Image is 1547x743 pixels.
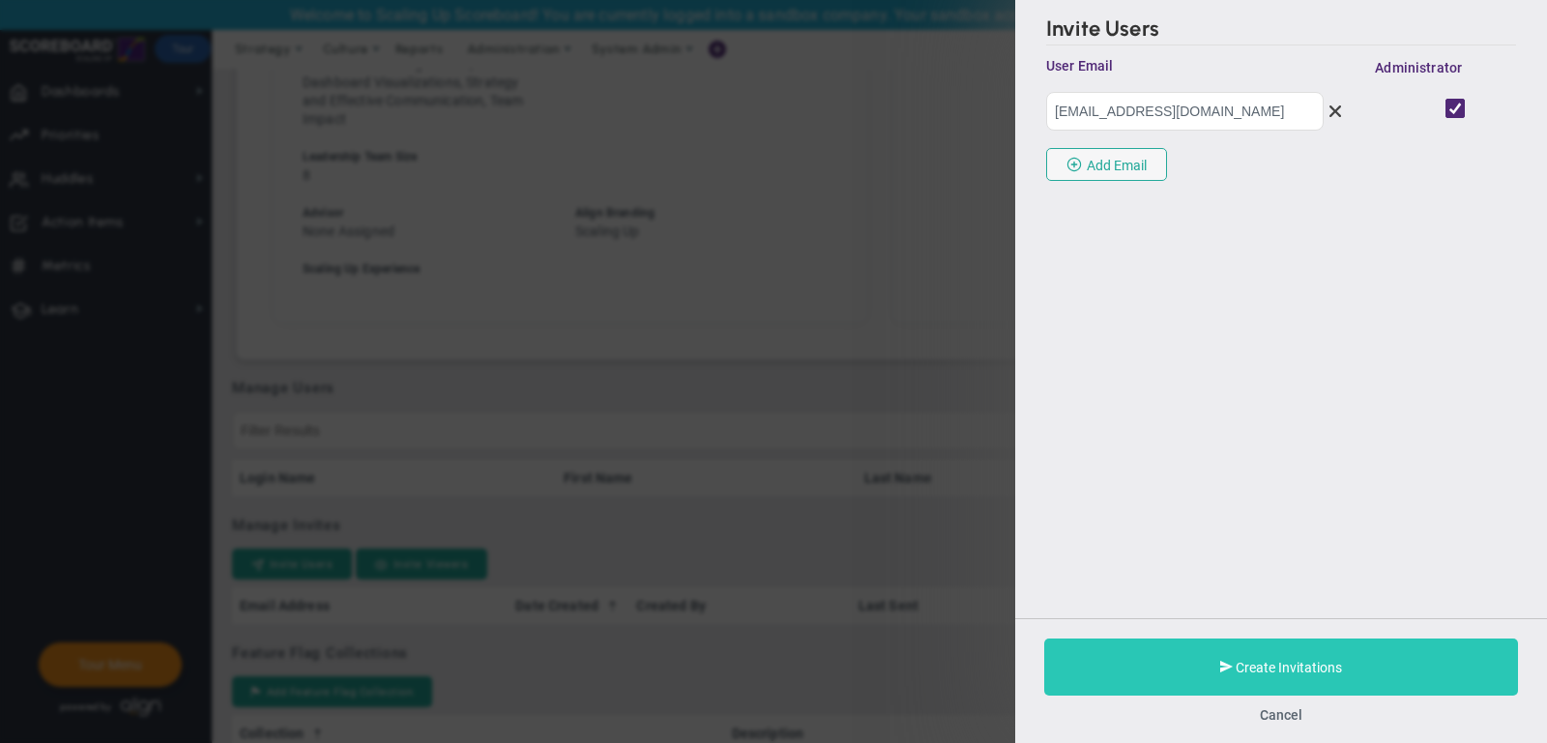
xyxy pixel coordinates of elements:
div: User Email [1046,58,1375,74]
span: Create Invitations [1236,660,1342,675]
button: Cancel [1260,707,1302,723]
button: Create Invitations [1044,639,1518,696]
span: Administrator [1375,60,1462,75]
h2: Invite Users [1046,15,1516,45]
button: Add Email [1046,148,1167,181]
